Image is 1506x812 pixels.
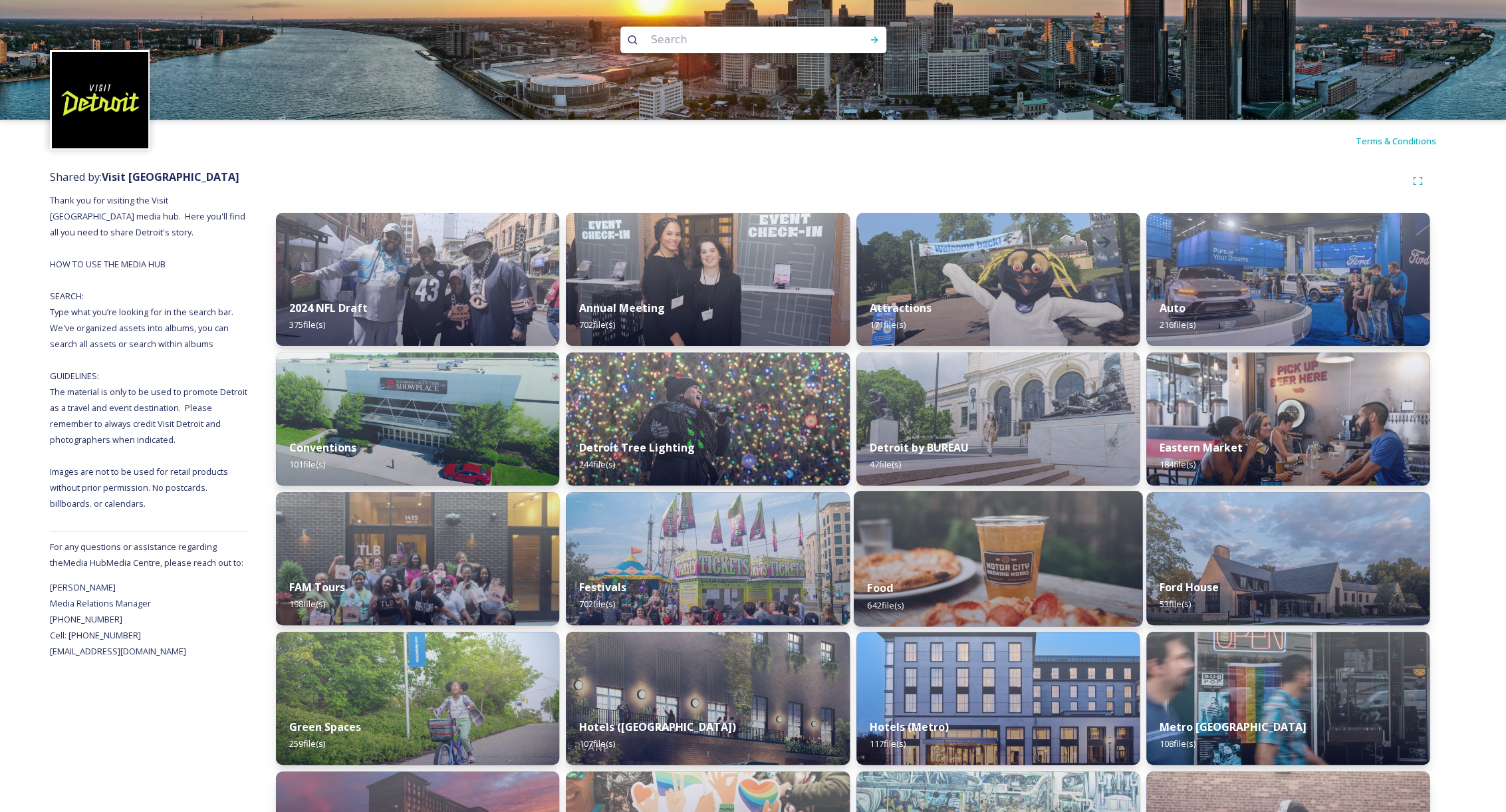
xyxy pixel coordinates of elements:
strong: Hotels ([GEOGRAPHIC_DATA]) [579,720,736,734]
span: 216 file(s) [1160,319,1195,331]
span: Shared by: [50,170,239,184]
img: DSC02900.jpg [566,492,849,625]
span: 101 file(s) [289,458,325,470]
strong: Conventions [289,440,356,455]
span: 375 file(s) [289,319,325,331]
span: 107 file(s) [579,738,615,749]
img: a0bd6cc6-0a5e-4110-bbb1-1ef2cc64960c.jpg [853,491,1142,626]
span: 259 file(s) [289,738,325,749]
strong: Detroit Tree Lighting [579,440,695,455]
img: 3c2c6adb-06da-4ad6-b7c8-83bb800b1f33.jpg [1146,352,1430,485]
span: 198 file(s) [289,598,325,610]
span: 53 file(s) [1160,598,1191,610]
strong: FAM Tours [289,580,345,595]
strong: 2024 NFL Draft [289,301,368,315]
span: 642 file(s) [867,599,904,610]
span: 702 file(s) [579,319,615,331]
img: Bureau_DIA_6998.jpg [856,352,1140,485]
span: For any questions or assistance regarding the Media Hub Media Centre, please reach out to: [50,541,243,569]
img: 9db3a68e-ccf0-48b5-b91c-5c18c61d7b6a.jpg [566,632,849,765]
span: 244 file(s) [579,458,615,470]
img: VisitorCenter.jpg [1146,492,1430,625]
img: ad1a86ae-14bd-4f6b-9ce0-fa5a51506304.jpg [566,352,849,485]
strong: Green Spaces [289,720,361,734]
span: 702 file(s) [579,598,615,610]
img: 56cf2de5-9e63-4a55-bae3-7a1bc8cd39db.jpg [1146,632,1430,765]
img: 3bd2b034-4b7d-4836-94aa-bbf99ed385d6.jpg [856,632,1140,765]
strong: Metro [GEOGRAPHIC_DATA] [1160,720,1307,734]
strong: Detroit by BUREAU [870,440,969,455]
strong: Food [867,581,893,595]
span: 108 file(s) [1160,738,1195,749]
span: [PERSON_NAME] Media Relations Manager [PHONE_NUMBER] Cell: [PHONE_NUMBER] [EMAIL_ADDRESS][DOMAIN_... [50,581,186,657]
strong: Attractions [870,301,932,315]
img: 8c0cc7c4-d0ac-4b2f-930c-c1f64b82d302.jpg [566,213,849,346]
img: VISIT%20DETROIT%20LOGO%20-%20BLACK%20BACKGROUND.png [52,52,148,148]
img: 452b8020-6387-402f-b366-1d8319e12489.jpg [276,492,559,625]
strong: Visit [GEOGRAPHIC_DATA] [102,170,239,184]
strong: Eastern Market [1160,440,1243,455]
strong: Annual Meeting [579,301,665,315]
span: 117 file(s) [870,738,906,749]
strong: Hotels (Metro) [870,720,949,734]
strong: Auto [1160,301,1186,315]
strong: Festivals [579,580,626,595]
img: d7532473-e64b-4407-9cc3-22eb90fab41b.jpg [1146,213,1430,346]
img: 1cf80b3c-b923-464a-9465-a021a0fe5627.jpg [276,213,559,346]
span: Thank you for visiting the Visit [GEOGRAPHIC_DATA] media hub. Here you'll find all you need to sh... [50,194,249,509]
span: 171 file(s) [870,319,906,331]
img: 35ad669e-8c01-473d-b9e4-71d78d8e13d9.jpg [276,352,559,485]
img: b41b5269-79c1-44fe-8f0b-cab865b206ff.jpg [856,213,1140,346]
span: 47 file(s) [870,458,901,470]
input: Search [644,25,826,55]
span: 184 file(s) [1160,458,1195,470]
strong: Ford House [1160,580,1219,595]
img: a8e7e45d-5635-4a99-9fe8-872d7420e716.jpg [276,632,559,765]
a: Terms & Conditions [1356,133,1456,149]
span: Terms & Conditions [1356,135,1436,147]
